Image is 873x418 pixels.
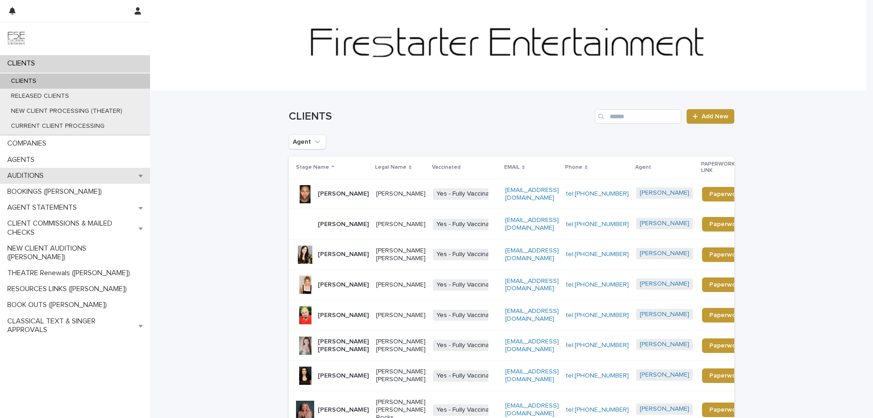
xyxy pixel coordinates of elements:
p: [PERSON_NAME] [376,312,426,319]
span: Paperwork [709,407,742,413]
p: Agent [635,162,651,172]
span: Paperwork [709,282,742,288]
p: CLASSICAL TEXT & SINGER APPROVALS [4,317,139,334]
a: [PERSON_NAME] [640,341,689,348]
a: tel:[PHONE_NUMBER] [566,407,629,413]
a: [EMAIL_ADDRESS][DOMAIN_NAME] [505,217,559,231]
a: [PERSON_NAME] [640,189,689,197]
a: [PERSON_NAME] [640,220,689,227]
a: [EMAIL_ADDRESS][DOMAIN_NAME] [505,278,559,292]
span: Yes - Fully Vaccinated [433,188,502,200]
span: Yes - Fully Vaccinated [433,404,502,416]
p: AUDITIONS [4,171,51,180]
a: Paperwork [702,338,749,353]
a: [EMAIL_ADDRESS][DOMAIN_NAME] [505,308,559,322]
tr: [PERSON_NAME][PERSON_NAME] [PERSON_NAME]Yes - Fully Vaccinated[EMAIL_ADDRESS][DOMAIN_NAME]tel:[PH... [289,361,763,391]
p: CURRENT CLIENT PROCESSING [4,122,112,130]
img: 9JgRvJ3ETPGCJDhvPVA5 [7,30,25,48]
a: [EMAIL_ADDRESS][DOMAIN_NAME] [505,403,559,417]
a: Paperwork [702,217,749,232]
p: [PERSON_NAME] [376,190,426,198]
p: CLIENTS [4,77,44,85]
p: RELEASED CLIENTS [4,92,76,100]
p: [PERSON_NAME] [PERSON_NAME] [376,368,426,383]
p: Phone [565,162,582,172]
p: [PERSON_NAME] [376,281,426,289]
a: [EMAIL_ADDRESS][DOMAIN_NAME] [505,338,559,353]
span: Paperwork [709,221,742,227]
span: Yes - Fully Vaccinated [433,310,502,321]
a: tel:[PHONE_NUMBER] [566,221,629,227]
tr: [PERSON_NAME][PERSON_NAME]Yes - Fully Vaccinated[EMAIL_ADDRESS][DOMAIN_NAME]tel:[PHONE_NUMBER][PE... [289,300,763,331]
tr: [PERSON_NAME] [PERSON_NAME][PERSON_NAME] [PERSON_NAME]Yes - Fully Vaccinated[EMAIL_ADDRESS][DOMAI... [289,330,763,361]
p: [PERSON_NAME] [318,251,369,258]
p: RESOURCES LINKS ([PERSON_NAME]) [4,285,134,293]
p: [PERSON_NAME] [PERSON_NAME] [318,338,369,353]
span: Yes - Fully Vaccinated [433,219,502,230]
input: Search [595,109,681,124]
a: Add New [687,109,734,124]
p: NEW CLIENT PROCESSING (THEATER) [4,107,130,115]
tr: [PERSON_NAME][PERSON_NAME]Yes - Fully Vaccinated[EMAIL_ADDRESS][DOMAIN_NAME]tel:[PHONE_NUMBER][PE... [289,270,763,300]
span: Yes - Fully Vaccinated [433,370,502,382]
a: tel:[PHONE_NUMBER] [566,373,629,379]
a: [EMAIL_ADDRESS][DOMAIN_NAME] [505,368,559,383]
a: Paperwork [702,403,749,417]
a: Paperwork [702,308,749,322]
span: Paperwork [709,312,742,318]
a: tel:[PHONE_NUMBER] [566,191,629,197]
p: AGENTS [4,156,42,164]
a: [EMAIL_ADDRESS][DOMAIN_NAME] [505,187,559,201]
p: BOOK OUTS ([PERSON_NAME]) [4,301,114,309]
p: EMAIL [504,162,520,172]
a: Paperwork [702,368,749,383]
p: [PERSON_NAME] [318,312,369,319]
p: CLIENT COMMISSIONS & MAILED CHECKS [4,219,139,237]
p: Vaccinated [432,162,461,172]
button: Agent [289,135,326,149]
a: Paperwork [702,277,749,292]
span: Yes - Fully Vaccinated [433,249,502,260]
span: Add New [702,113,728,120]
p: PAPERWORK LINK [701,159,744,176]
p: [PERSON_NAME] [318,221,369,228]
p: CLIENTS [4,59,42,68]
a: tel:[PHONE_NUMBER] [566,282,629,288]
p: [PERSON_NAME] [318,372,369,380]
span: Paperwork [709,191,742,197]
h1: CLIENTS [289,110,591,123]
p: COMPANIES [4,139,54,148]
p: [PERSON_NAME] [318,281,369,289]
a: tel:[PHONE_NUMBER] [566,251,629,257]
a: tel:[PHONE_NUMBER] [566,342,629,348]
p: [PERSON_NAME] [318,406,369,414]
p: [PERSON_NAME] [PERSON_NAME] [376,338,426,353]
a: tel:[PHONE_NUMBER] [566,312,629,318]
tr: [PERSON_NAME][PERSON_NAME]Yes - Fully Vaccinated[EMAIL_ADDRESS][DOMAIN_NAME]tel:[PHONE_NUMBER][PE... [289,209,763,240]
p: Legal Name [375,162,406,172]
a: Paperwork [702,247,749,262]
a: [PERSON_NAME] [640,280,689,288]
span: Yes - Fully Vaccinated [433,340,502,351]
a: [PERSON_NAME] [640,405,689,413]
span: Paperwork [709,342,742,349]
p: NEW CLIENT AUDITIONS ([PERSON_NAME]) [4,244,150,262]
p: [PERSON_NAME] [376,221,426,228]
a: [PERSON_NAME] [640,311,689,318]
tr: [PERSON_NAME][PERSON_NAME] [PERSON_NAME]Yes - Fully Vaccinated[EMAIL_ADDRESS][DOMAIN_NAME]tel:[PH... [289,239,763,270]
p: [PERSON_NAME] [PERSON_NAME] [376,247,426,262]
a: [PERSON_NAME] [640,371,689,379]
a: [PERSON_NAME] [640,250,689,257]
a: [EMAIL_ADDRESS][DOMAIN_NAME] [505,247,559,262]
p: Stage Name [296,162,329,172]
span: Yes - Fully Vaccinated [433,279,502,291]
p: [PERSON_NAME] [318,190,369,198]
span: Paperwork [709,252,742,258]
span: Paperwork [709,373,742,379]
p: BOOKINGS ([PERSON_NAME]) [4,187,109,196]
p: AGENT STATEMENTS [4,203,84,212]
tr: [PERSON_NAME][PERSON_NAME]Yes - Fully Vaccinated[EMAIL_ADDRESS][DOMAIN_NAME]tel:[PHONE_NUMBER][PE... [289,179,763,209]
p: THEATRE Renewals ([PERSON_NAME]) [4,269,137,277]
a: Paperwork [702,187,749,201]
